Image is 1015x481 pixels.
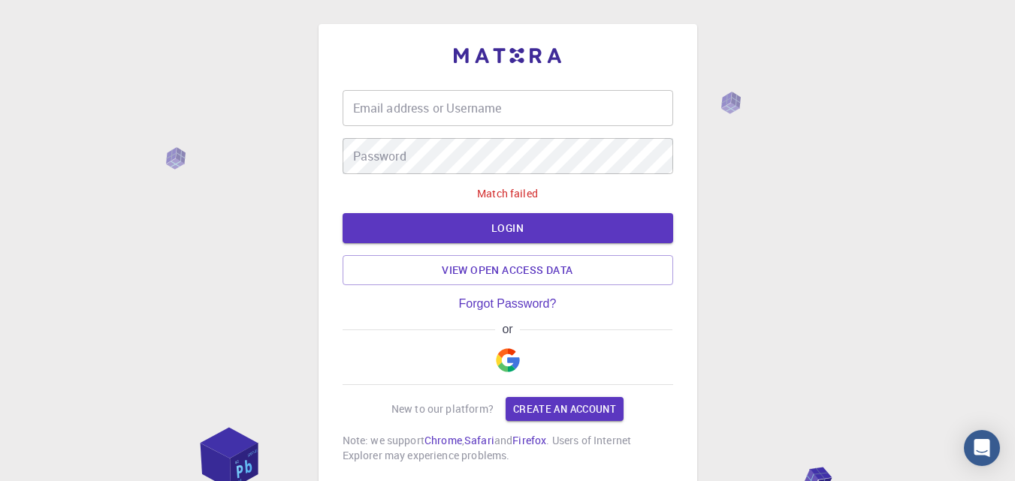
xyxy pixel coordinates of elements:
a: Firefox [512,433,546,447]
div: Open Intercom Messenger [964,430,1000,466]
span: or [495,323,520,336]
button: LOGIN [343,213,673,243]
a: Create an account [506,397,624,421]
p: New to our platform? [391,401,494,416]
a: Safari [464,433,494,447]
p: Note: we support , and . Users of Internet Explorer may experience problems. [343,433,673,463]
a: Forgot Password? [459,297,557,311]
a: View open access data [343,255,673,285]
p: Match failed [477,186,538,201]
img: Google [496,348,520,372]
a: Chrome [424,433,462,447]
